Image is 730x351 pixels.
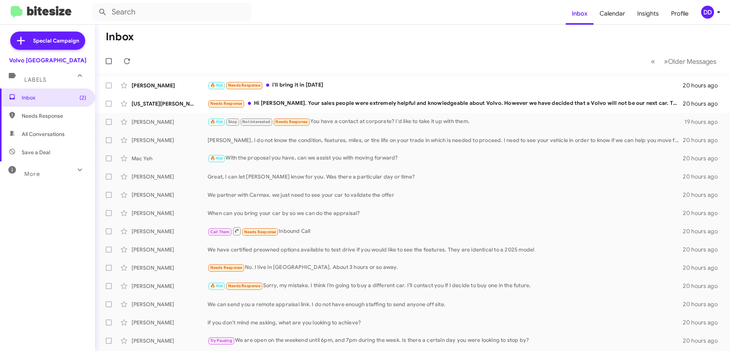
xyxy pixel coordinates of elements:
[22,130,65,138] span: All Conversations
[683,246,724,253] div: 20 hours ago
[208,336,683,345] div: We are open on the weekend until 6pm, and 7pm during the week. Is there a certain day you were lo...
[208,281,683,290] div: Sorry, my mistake. I think I’m going to buy a different car. I’ll contact you if I decide to buy ...
[683,155,724,162] div: 20 hours ago
[208,136,683,144] div: [PERSON_NAME], I do not know the condition, features, miles, or tire life on your trade in which ...
[132,209,208,217] div: [PERSON_NAME]
[210,265,243,270] span: Needs Response
[210,229,230,234] span: Call Them
[132,337,208,345] div: [PERSON_NAME]
[210,83,223,88] span: 🔥 Hot
[659,54,721,69] button: Next
[683,264,724,272] div: 20 hours ago
[22,94,86,101] span: Inbox
[24,76,46,83] span: Labels
[683,136,724,144] div: 20 hours ago
[208,209,683,217] div: When can you bring your car by so we can do the appraisal?
[695,6,722,19] button: DD
[132,246,208,253] div: [PERSON_NAME]
[683,300,724,308] div: 20 hours ago
[24,171,40,177] span: More
[665,3,695,25] a: Profile
[701,6,714,19] div: DD
[208,99,683,108] div: Hi [PERSON_NAME]. Your sales people were extremely helpful and knowledgeable about Volvo. However...
[208,117,684,126] div: You have a contact at corporate? I'd like to take it up with them.
[244,229,276,234] span: Needs Response
[668,57,716,66] span: Older Messages
[683,100,724,108] div: 20 hours ago
[208,246,683,253] div: We have certified preowned options available to test drive if you would like to see the features....
[651,57,655,66] span: «
[683,228,724,235] div: 20 hours ago
[132,191,208,199] div: [PERSON_NAME]
[631,3,665,25] a: Insights
[22,112,86,120] span: Needs Response
[228,83,260,88] span: Needs Response
[208,300,683,308] div: We can send you a remote appraisal link. I do not have enough staffing to send anyone off site.
[132,100,208,108] div: [US_STATE][PERSON_NAME]
[208,81,683,90] div: i'll bring it in [DATE]
[228,119,237,124] span: Stop
[210,101,243,106] span: Needs Response
[683,319,724,326] div: 20 hours ago
[210,338,232,343] span: Try Pausing
[208,191,683,199] div: We partner with Carmax. we just need to see your car to validate the offer
[208,226,683,236] div: Inbound Call
[79,94,86,101] span: (2)
[9,57,86,64] div: Volvo [GEOGRAPHIC_DATA]
[132,82,208,89] div: [PERSON_NAME]
[228,283,260,288] span: Needs Response
[132,319,208,326] div: [PERSON_NAME]
[683,209,724,217] div: 20 hours ago
[646,54,660,69] button: Previous
[210,283,223,288] span: 🔥 Hot
[683,173,724,180] div: 20 hours ago
[683,82,724,89] div: 20 hours ago
[664,57,668,66] span: »
[210,156,223,161] span: 🔥 Hot
[566,3,594,25] a: Inbox
[208,154,683,163] div: With the proposal you have, can we assist you with moving forward?
[22,149,50,156] span: Save a Deal
[106,31,134,43] h1: Inbox
[683,191,724,199] div: 20 hours ago
[208,173,683,180] div: Great, I can let [PERSON_NAME] know for you. Was there a particular day or time?
[132,300,208,308] div: [PERSON_NAME]
[208,319,683,326] div: if you don't mind me asking, what are you looking to achieve?
[242,119,270,124] span: Not Interested
[684,118,724,126] div: 19 hours ago
[132,118,208,126] div: [PERSON_NAME]
[594,3,631,25] a: Calendar
[683,337,724,345] div: 20 hours ago
[132,155,208,162] div: Mac Yeh
[275,119,308,124] span: Needs Response
[10,32,85,50] a: Special Campaign
[208,263,683,272] div: No. I live in [GEOGRAPHIC_DATA]. About 3 hours or so away.
[132,136,208,144] div: [PERSON_NAME]
[92,3,252,21] input: Search
[132,228,208,235] div: [PERSON_NAME]
[132,282,208,290] div: [PERSON_NAME]
[647,54,721,69] nav: Page navigation example
[33,37,79,44] span: Special Campaign
[132,173,208,180] div: [PERSON_NAME]
[683,282,724,290] div: 20 hours ago
[210,119,223,124] span: 🔥 Hot
[132,264,208,272] div: [PERSON_NAME]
